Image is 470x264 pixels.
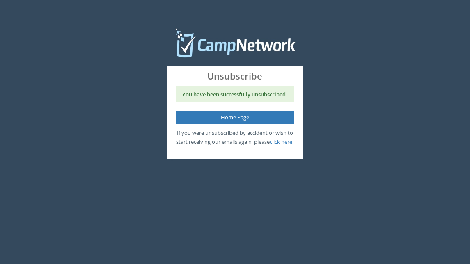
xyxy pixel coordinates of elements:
span: Unsubscribe [176,70,294,82]
a: Home Page [176,111,294,124]
p: If you were unsubscribed by accident or wish to start receiving our emails again, please . [176,128,294,146]
strong: You have been successfully unsubscribed. [182,91,287,98]
a: click here [270,138,292,146]
img: Camp Network [174,27,296,59]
